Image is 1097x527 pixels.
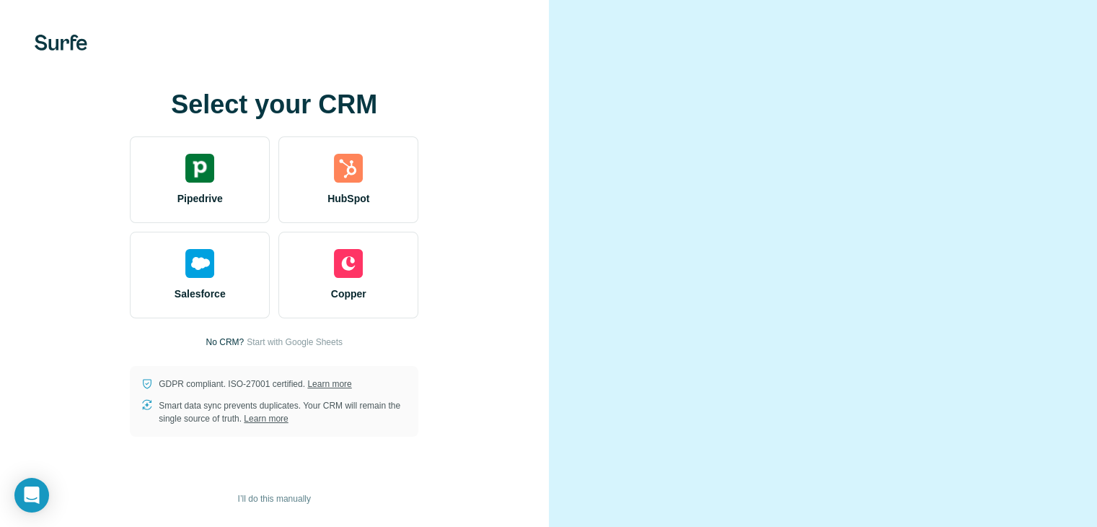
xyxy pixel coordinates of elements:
[130,90,418,119] h1: Select your CRM
[185,249,214,278] img: salesforce's logo
[159,399,407,425] p: Smart data sync prevents duplicates. Your CRM will remain the single source of truth.
[334,154,363,183] img: hubspot's logo
[331,287,366,301] span: Copper
[327,191,369,206] span: HubSpot
[206,336,244,349] p: No CRM?
[185,154,214,183] img: pipedrive's logo
[35,35,87,51] img: Surfe's logo
[247,336,343,349] button: Start with Google Sheets
[307,379,351,389] a: Learn more
[228,488,321,510] button: I’ll do this manually
[334,249,363,278] img: copper's logo
[177,191,223,206] span: Pipedrive
[175,287,226,301] span: Salesforce
[14,478,49,513] div: Open Intercom Messenger
[244,414,288,424] a: Learn more
[159,378,351,391] p: GDPR compliant. ISO-27001 certified.
[238,492,311,505] span: I’ll do this manually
